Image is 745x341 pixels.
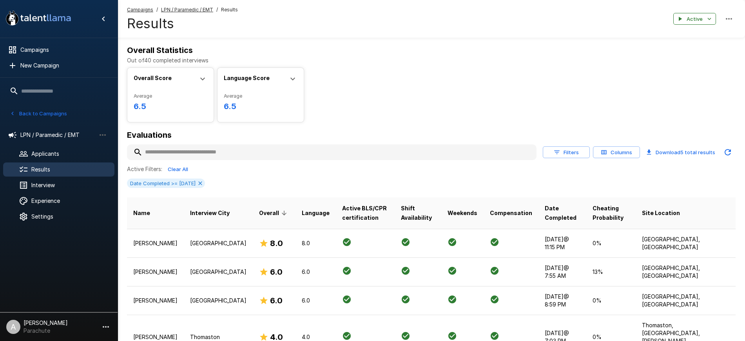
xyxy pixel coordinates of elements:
[342,331,352,341] svg: Criteria Met
[127,7,153,13] u: Campaigns
[270,237,283,250] h6: 8.0
[302,239,330,247] p: 8.0
[133,297,178,305] p: [PERSON_NAME]
[401,204,435,222] span: Shift Availability
[127,57,736,64] p: Out of 40 completed interviews
[401,266,410,275] svg: Criteria Met
[342,266,352,275] svg: Criteria Met
[543,146,590,159] button: Filters
[593,268,629,276] p: 13 %
[127,180,199,186] span: Date Completed >= [DATE]
[134,75,172,81] b: Overall Score
[259,208,289,218] span: Overall
[490,208,532,218] span: Compensation
[342,295,352,304] svg: Criteria Met
[490,295,499,304] svg: Criteria Met
[127,46,193,55] b: Overall Statistics
[221,6,238,14] span: Results
[673,13,716,25] button: Active
[545,204,580,222] span: Date Completed
[127,179,205,188] div: Date Completed >= [DATE]
[161,7,213,13] u: LPN / Paramedic / EMT
[302,268,330,276] p: 6.0
[190,268,247,276] p: [GEOGRAPHIC_DATA]
[593,239,629,247] p: 0 %
[302,208,330,218] span: Language
[270,266,283,278] h6: 6.0
[490,237,499,247] svg: Criteria Met
[302,333,330,341] p: 4.0
[593,297,629,305] p: 0 %
[401,237,410,247] svg: Criteria Met
[593,333,629,341] p: 0 %
[448,295,457,304] svg: Criteria Met
[642,264,729,280] p: [GEOGRAPHIC_DATA], [GEOGRAPHIC_DATA]
[127,130,172,140] b: Evaluations
[448,266,457,275] svg: Criteria Met
[133,208,150,218] span: Name
[642,293,729,308] p: [GEOGRAPHIC_DATA], [GEOGRAPHIC_DATA]
[538,257,586,286] td: [DATE] @ 7:55 AM
[593,204,629,222] span: Cheating Probability
[490,266,499,275] svg: Criteria Met
[401,331,410,341] svg: Criteria Met
[342,204,388,222] span: Active BLS/CPR certification
[190,333,247,341] p: Thomaston
[538,229,586,257] td: [DATE] @ 11:15 PM
[642,235,729,251] p: [GEOGRAPHIC_DATA], [GEOGRAPHIC_DATA]
[133,239,178,247] p: [PERSON_NAME]
[190,239,247,247] p: [GEOGRAPHIC_DATA]
[643,144,718,160] button: Download5 total results
[134,100,207,113] h6: 6.5
[448,237,457,247] svg: Criteria Met
[401,295,410,304] svg: Criteria Met
[593,146,640,159] button: Columns
[538,286,586,315] td: [DATE] @ 8:59 PM
[302,297,330,305] p: 6.0
[127,15,238,32] h4: Results
[342,237,352,247] svg: Criteria Met
[720,144,736,160] button: Updated Today - 9:22 AM
[216,6,218,14] span: /
[156,6,158,14] span: /
[642,208,680,218] span: Site Location
[448,331,457,341] svg: Criteria Met
[127,165,162,173] p: Active Filters:
[134,92,207,100] span: Average
[224,100,297,113] h6: 6.5
[490,331,499,341] svg: Criteria Met
[224,75,270,81] b: Language Score
[224,92,297,100] span: Average
[133,268,178,276] p: [PERSON_NAME]
[133,333,178,341] p: [PERSON_NAME]
[190,208,230,218] span: Interview City
[448,208,477,218] span: Weekends
[165,163,190,175] button: Clear All
[190,297,247,305] p: [GEOGRAPHIC_DATA]
[270,294,283,307] h6: 6.0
